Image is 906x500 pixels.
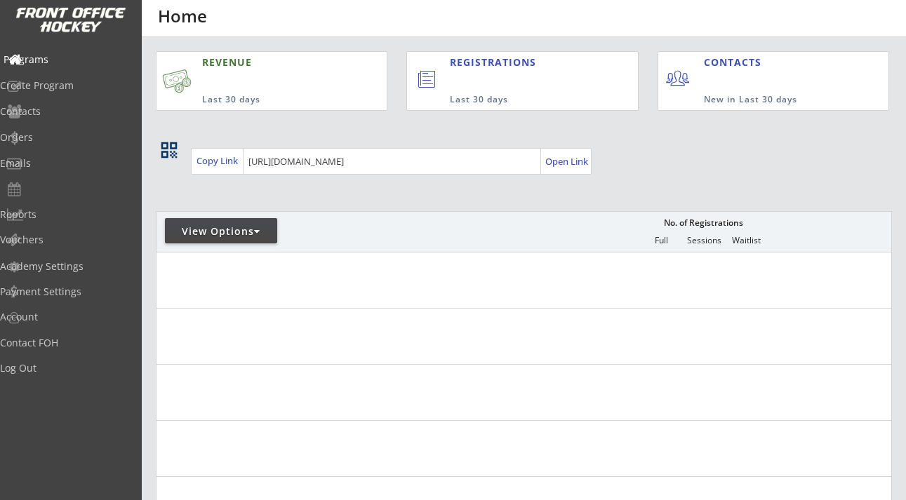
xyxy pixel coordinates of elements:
[704,55,768,69] div: CONTACTS
[683,236,725,245] div: Sessions
[545,151,589,171] a: Open Link
[704,94,823,106] div: New in Last 30 days
[165,224,277,238] div: View Options
[159,140,180,161] button: qr_code
[545,156,589,168] div: Open Link
[640,236,682,245] div: Full
[450,94,580,106] div: Last 30 days
[202,55,326,69] div: REVENUE
[660,218,747,228] div: No. of Registrations
[196,154,241,167] div: Copy Link
[4,55,130,65] div: Programs
[202,94,326,106] div: Last 30 days
[450,55,578,69] div: REGISTRATIONS
[725,236,767,245] div: Waitlist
